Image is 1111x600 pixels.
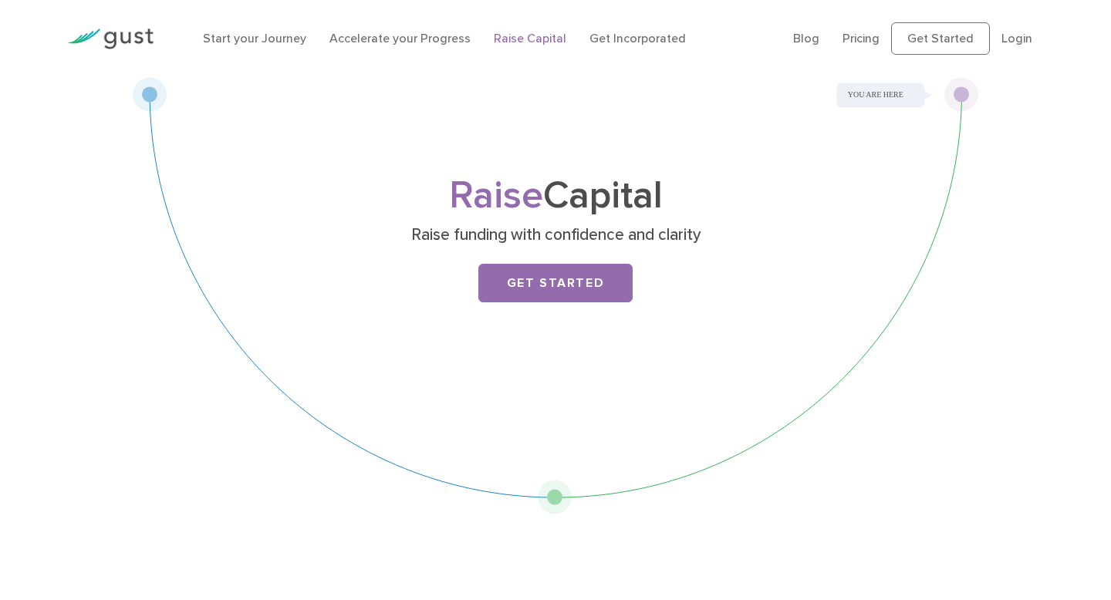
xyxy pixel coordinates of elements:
a: Accelerate your Progress [329,31,471,46]
span: Raise [449,173,543,218]
a: Start your Journey [203,31,306,46]
a: Get Started [478,264,633,302]
a: Login [1001,31,1032,46]
h1: Capital [251,178,860,214]
img: Gust Logo [67,29,154,49]
a: Pricing [843,31,880,46]
a: Blog [793,31,819,46]
a: Get Incorporated [589,31,686,46]
a: Raise Capital [494,31,566,46]
a: Get Started [891,22,990,55]
p: Raise funding with confidence and clarity [257,224,855,246]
